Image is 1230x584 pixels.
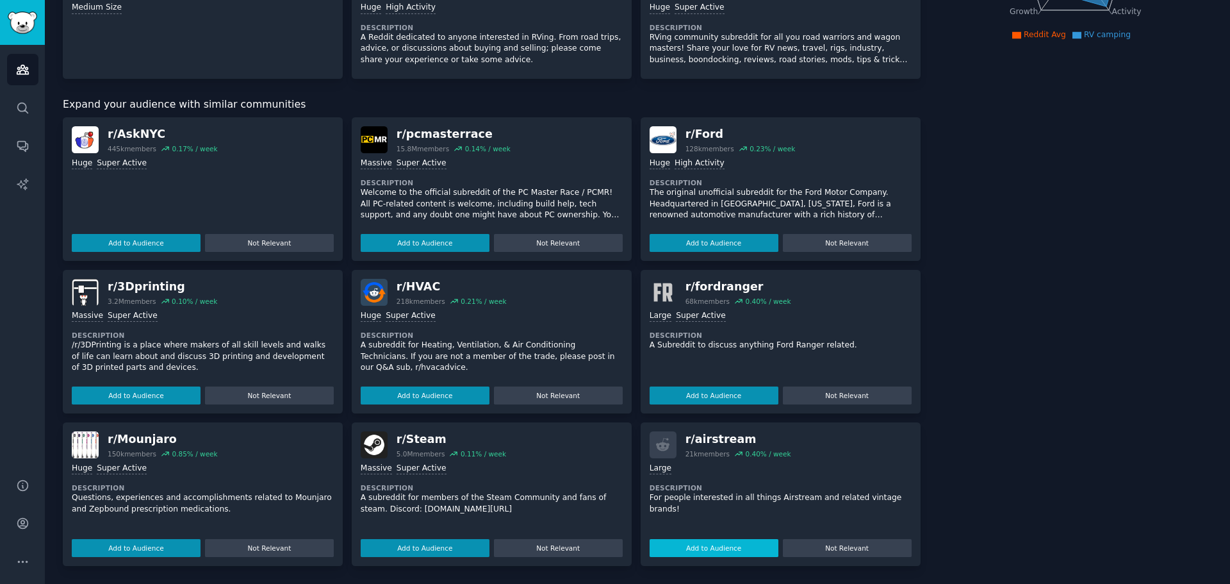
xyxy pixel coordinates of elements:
div: Super Active [397,158,447,170]
div: 3.2M members [108,297,156,306]
div: 68k members [685,297,730,306]
button: Not Relevant [783,539,912,557]
p: For people interested in all things Airstream and related vintage brands! [650,492,912,515]
div: 0.23 % / week [750,144,795,153]
div: 0.85 % / week [172,449,217,458]
img: pcmasterrace [361,126,388,153]
div: Super Active [97,463,147,475]
img: AskNYC [72,126,99,153]
button: Not Relevant [494,387,623,405]
span: RV camping [1084,30,1131,39]
div: 0.11 % / week [461,449,506,458]
dt: Description [72,483,334,492]
div: Huge [72,463,92,475]
div: Super Active [397,463,447,475]
dt: Description [72,331,334,340]
button: Add to Audience [72,539,201,557]
div: Huge [650,158,670,170]
p: A Reddit dedicated to anyone interested in RVing. From road trips, advice, or discussions about b... [361,32,623,66]
dt: Description [361,483,623,492]
div: 0.21 % / week [461,297,506,306]
div: Massive [361,158,392,170]
button: Add to Audience [361,234,489,252]
div: Huge [361,310,381,322]
p: A Subreddit to discuss anything Ford Ranger related. [650,340,912,351]
img: GummySearch logo [8,12,37,34]
button: Add to Audience [72,234,201,252]
div: r/ pcmasterrace [397,126,511,142]
div: Massive [72,310,103,322]
div: r/ Ford [685,126,796,142]
div: 15.8M members [397,144,449,153]
div: 445k members [108,144,156,153]
div: r/ 3Dprinting [108,279,217,295]
tspan: Growth [1010,7,1038,16]
div: Super Active [676,310,726,322]
dt: Description [650,23,912,32]
img: Ford [650,126,676,153]
div: 5.0M members [397,449,445,458]
img: Mounjaro [72,431,99,458]
div: Super Active [386,310,436,322]
dt: Description [361,331,623,340]
button: Not Relevant [205,234,334,252]
button: Add to Audience [361,539,489,557]
div: High Activity [675,158,725,170]
dt: Description [650,483,912,492]
button: Add to Audience [361,387,489,405]
dt: Description [361,178,623,187]
div: r/ HVAC [397,279,507,295]
button: Not Relevant [494,539,623,557]
div: r/ airstream [685,431,791,447]
div: 0.10 % / week [172,297,217,306]
div: Huge [72,158,92,170]
div: 218k members [397,297,445,306]
div: r/ AskNYC [108,126,218,142]
img: fordranger [650,279,676,306]
div: 0.40 % / week [745,297,791,306]
div: Super Active [675,2,725,14]
div: r/ Steam [397,431,506,447]
div: Medium Size [72,2,122,14]
dt: Description [650,331,912,340]
button: Not Relevant [205,387,334,405]
div: High Activity [386,2,436,14]
button: Add to Audience [650,539,778,557]
div: r/ Mounjaro [108,431,218,447]
div: 150k members [108,449,156,458]
p: /r/3DPrinting is a place where makers of all skill levels and walks of life can learn about and d... [72,340,334,374]
button: Add to Audience [650,387,778,405]
div: Huge [361,2,381,14]
button: Add to Audience [72,387,201,405]
div: 21k members [685,449,730,458]
p: A subreddit for members of the Steam Community and fans of steam. Discord: [DOMAIN_NAME][URL] [361,492,623,515]
div: 0.40 % / week [745,449,791,458]
img: Steam [361,431,388,458]
button: Not Relevant [783,234,912,252]
p: RVing community subreddit for all you road warriors and wagon masters! Share your love for RV new... [650,32,912,66]
dt: Description [650,178,912,187]
p: The original unofficial subreddit for the Ford Motor Company. Headquartered in [GEOGRAPHIC_DATA],... [650,187,912,221]
div: Large [650,310,671,322]
div: Large [650,463,671,475]
dt: Description [361,23,623,32]
div: Massive [361,463,392,475]
div: Super Active [97,158,147,170]
div: Super Active [108,310,158,322]
span: Reddit Avg [1024,30,1066,39]
div: Huge [650,2,670,14]
button: Not Relevant [783,387,912,405]
button: Add to Audience [650,234,778,252]
tspan: Activity [1111,7,1141,16]
button: Not Relevant [494,234,623,252]
span: Expand your audience with similar communities [63,97,306,113]
p: Questions, experiences and accomplishments related to Mounjaro and Zepbound prescription medicati... [72,492,334,515]
div: 128k members [685,144,734,153]
div: r/ fordranger [685,279,791,295]
div: 0.17 % / week [172,144,217,153]
p: A subreddit for Heating, Ventilation, & Air Conditioning Technicians. If you are not a member of ... [361,340,623,374]
img: HVAC [361,279,388,306]
p: Welcome to the official subreddit of the PC Master Race / PCMR! All PC-related content is welcome... [361,187,623,221]
div: 0.14 % / week [465,144,511,153]
img: 3Dprinting [72,279,99,306]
